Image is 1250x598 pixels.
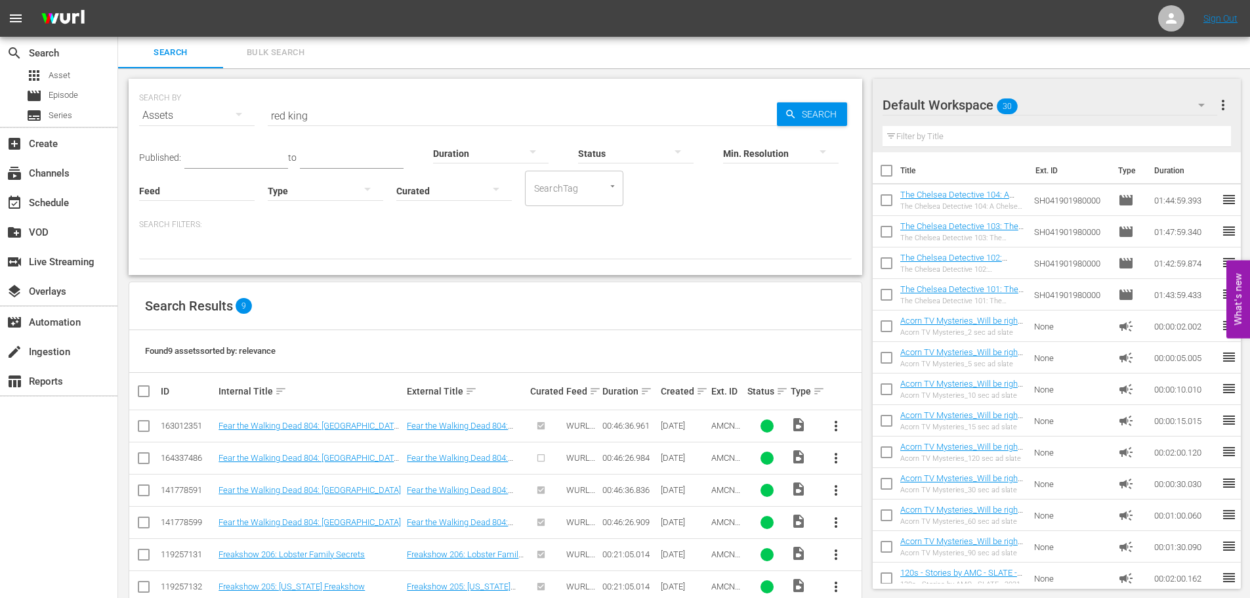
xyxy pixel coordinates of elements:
div: The Chelsea Detective 103: The Gentle Giant [900,234,1024,242]
td: 01:42:59.874 [1149,247,1221,279]
div: [DATE] [661,421,707,431]
span: Episode [49,89,78,102]
span: more_vert [1215,97,1231,113]
span: sort [776,385,788,397]
td: 01:43:59.433 [1149,279,1221,310]
span: Episode [1118,224,1134,240]
span: 9 [236,298,252,314]
span: sort [589,385,601,397]
span: more_vert [828,450,844,466]
th: Title [900,152,1028,189]
div: [DATE] [661,582,707,591]
button: Open Feedback Widget [1226,260,1250,338]
span: sort [465,385,477,397]
td: 01:44:59.393 [1149,184,1221,216]
span: Ad [1118,381,1134,397]
div: 00:46:26.984 [602,453,656,463]
span: more_vert [828,515,844,530]
a: Fear the Walking Dead 804: [GEOGRAPHIC_DATA][PERSON_NAME] [407,421,513,450]
div: [DATE] [661,453,707,463]
span: Ad [1118,476,1134,492]
span: reorder [1221,255,1237,270]
div: [DATE] [661,485,707,495]
span: Ad [1118,570,1134,586]
a: Acorn TV Mysteries_Will be right back 90 S01642209001 FINAL [900,536,1023,556]
a: Freakshow 206: Lobster Family Secrets [219,549,365,559]
span: Ingestion [7,344,22,360]
span: Search Results [145,298,233,314]
span: AMCNVR0000057304 [711,453,740,482]
div: 119257132 [161,582,215,591]
div: Acorn TV Mysteries_15 sec ad slate [900,423,1024,431]
span: AMCNVR0000060783 [711,517,740,547]
span: Episode [1118,255,1134,271]
span: WURL Feed [566,453,595,473]
span: Search [7,45,22,61]
span: sort [813,385,825,397]
div: Acorn TV Mysteries_5 sec ad slate [900,360,1024,368]
span: reorder [1221,318,1237,333]
div: ID [161,386,215,396]
td: None [1029,500,1113,531]
span: Asset [26,68,42,83]
a: Fear the Walking Dead 804: [GEOGRAPHIC_DATA][PERSON_NAME] [219,453,401,473]
a: Freakshow 206: Lobster Family Secrets [407,549,524,569]
td: 00:00:15.015 [1149,405,1221,437]
button: more_vert [1215,89,1231,121]
span: reorder [1221,570,1237,586]
span: Create [7,136,22,152]
span: Live Streaming [7,254,22,270]
td: 00:00:05.005 [1149,342,1221,374]
a: Acorn TV Mysteries_Will be right back 05 S01642204001 FINAL [900,347,1023,367]
div: Curated [530,386,562,396]
span: Schedule [7,195,22,211]
td: None [1029,374,1113,405]
div: [DATE] [661,517,707,527]
td: None [1029,531,1113,563]
a: Sign Out [1203,13,1238,24]
a: The Chelsea Detective 101: The Wages of Sin (The Chelsea Detective 101: The Wages of Sin (amc_net... [900,284,1024,333]
td: 00:01:00.060 [1149,500,1221,531]
button: more_vert [820,539,852,570]
a: Fear the Walking Dead 804: [GEOGRAPHIC_DATA][PERSON_NAME] [407,453,513,482]
div: The Chelsea Detective 104: A Chelsea Education [900,202,1024,211]
div: Acorn TV Mysteries_60 sec ad slate [900,517,1024,526]
div: 163012351 [161,421,215,431]
span: Series [26,108,42,123]
span: reorder [1221,192,1237,207]
td: 00:01:30.090 [1149,531,1221,563]
span: Video [791,545,806,561]
div: External Title [407,383,526,399]
span: AMCNVR0000057214 [711,421,740,450]
td: None [1029,405,1113,437]
span: Published: [139,152,181,163]
div: Acorn TV Mysteries_30 sec ad slate [900,486,1024,494]
th: Duration [1146,152,1225,189]
span: Video [791,578,806,593]
button: Search [777,102,847,126]
td: None [1029,437,1113,468]
div: Internal Title [219,383,403,399]
td: 00:02:00.120 [1149,437,1221,468]
span: reorder [1221,444,1237,459]
span: Ad [1118,507,1134,523]
td: SH041901980000 [1029,184,1113,216]
a: Freakshow 205: [US_STATE] Freakshow [219,582,365,591]
td: None [1029,342,1113,374]
span: Asset [49,69,70,82]
span: Ad [1118,539,1134,555]
div: Ext. ID [711,386,743,396]
span: Ad [1118,318,1134,334]
span: reorder [1221,538,1237,554]
div: Feed [566,383,598,399]
span: Series [49,109,72,122]
span: Video [791,449,806,465]
div: Acorn TV Mysteries_2 sec ad slate [900,328,1024,337]
div: 00:21:05.014 [602,549,656,559]
div: Acorn TV Mysteries_90 sec ad slate [900,549,1024,557]
span: Ad [1118,444,1134,460]
span: Ad [1118,413,1134,429]
a: Fear the Walking Dead 804: [GEOGRAPHIC_DATA][PERSON_NAME] [219,421,401,440]
span: Reports [7,374,22,389]
div: 141778591 [161,485,215,495]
